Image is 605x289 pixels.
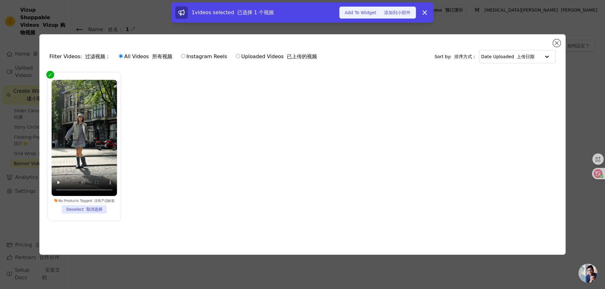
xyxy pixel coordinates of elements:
[579,264,597,283] div: Open chat
[51,198,117,203] div: No Products Tagged
[192,9,274,15] span: 1 videos selected
[237,9,274,15] font: 已选择 1 个视频
[384,10,411,15] font: 添加到小部件
[553,39,561,47] button: Close modal
[435,50,556,63] div: Sort by:
[49,49,321,64] div: Filter Videos:
[181,53,228,61] label: Instagram Reels
[118,53,172,61] label: All Videos
[454,54,476,59] font: 排序方式：
[94,199,115,203] font: 没有产品标签
[152,53,172,59] font: 所有视频
[287,53,317,59] font: 已上传的视频
[339,7,416,19] button: Add To Widget
[85,53,110,59] font: 过滤视频：
[236,53,317,61] label: Uploaded Videos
